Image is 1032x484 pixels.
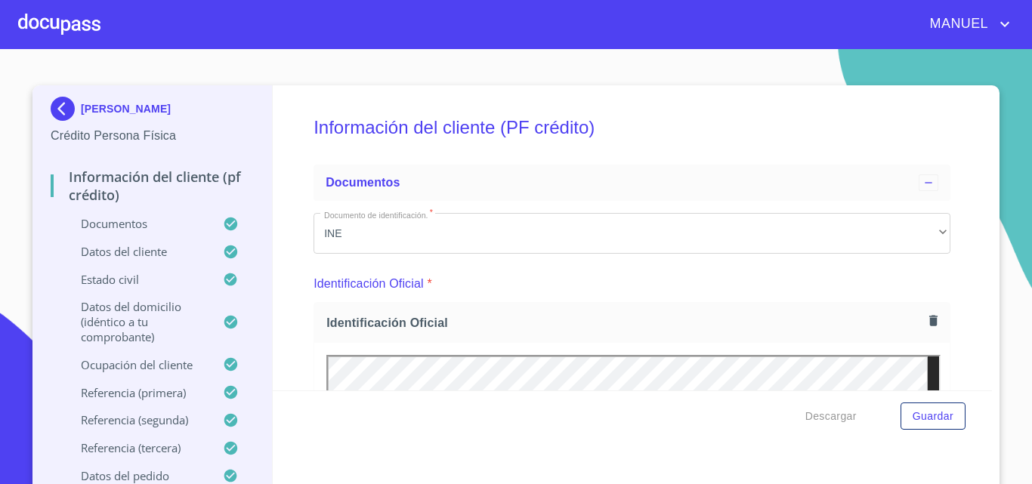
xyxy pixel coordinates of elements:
p: Referencia (tercera) [51,440,223,455]
p: Documentos [51,216,223,231]
span: Identificación Oficial [326,315,923,331]
h5: Información del cliente (PF crédito) [314,97,950,159]
div: [PERSON_NAME] [51,97,254,127]
button: account of current user [919,12,1014,36]
img: Docupass spot blue [51,97,81,121]
p: Crédito Persona Física [51,127,254,145]
p: Información del cliente (PF crédito) [51,168,254,204]
p: Datos del cliente [51,244,223,259]
div: Documentos [314,165,950,201]
div: INE [314,213,950,254]
p: Ocupación del Cliente [51,357,223,372]
p: Datos del pedido [51,468,223,483]
p: Estado Civil [51,272,223,287]
span: MANUEL [919,12,996,36]
span: Guardar [913,407,953,426]
span: Documentos [326,176,400,189]
span: Descargar [805,407,857,426]
p: Datos del domicilio (idéntico a tu comprobante) [51,299,223,344]
p: [PERSON_NAME] [81,103,171,115]
button: Guardar [901,402,966,430]
p: Identificación Oficial [314,275,424,293]
button: Descargar [799,402,863,430]
p: Referencia (primera) [51,385,223,400]
p: Referencia (segunda) [51,412,223,427]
